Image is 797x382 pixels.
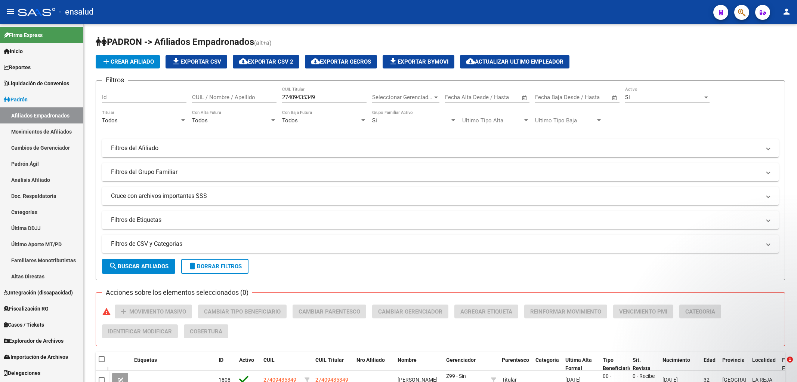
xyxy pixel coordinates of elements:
datatable-header-cell: Provincia [719,352,749,377]
span: CUIL Titular [315,357,344,363]
mat-panel-title: Filtros de CSV y Categorias [111,240,761,248]
span: Exportar CSV [172,58,221,65]
mat-icon: cloud_download [466,57,475,66]
span: Vencimiento PMI [619,308,667,315]
span: Categoria [685,308,715,315]
button: Open calendar [611,94,619,102]
span: Seleccionar Gerenciador [372,94,433,101]
mat-icon: file_download [172,57,180,66]
mat-expansion-panel-header: Filtros de Etiquetas [102,211,779,229]
button: Vencimiento PMI [613,305,673,318]
span: Ultima Alta Formal [565,357,592,372]
span: PADRON -> Afiliados Empadronados [96,37,254,47]
button: Reinformar Movimiento [524,305,607,318]
mat-icon: add [102,57,111,66]
mat-icon: file_download [389,57,398,66]
button: Exportar CSV 2 [233,55,299,68]
datatable-header-cell: Edad [701,352,719,377]
datatable-header-cell: Tipo Beneficiario [600,352,630,377]
datatable-header-cell: CUIL [260,352,302,377]
mat-icon: menu [6,7,15,16]
input: Fecha inicio [445,94,475,101]
span: Cambiar Tipo Beneficiario [204,308,281,315]
mat-icon: add [119,307,128,316]
span: Reportes [4,63,31,71]
datatable-header-cell: Categoria [532,352,562,377]
span: Etiquetas [134,357,157,363]
button: Cobertura [184,324,228,338]
span: Casos / Tickets [4,321,44,329]
mat-icon: delete [188,262,197,271]
span: Actualizar ultimo Empleador [466,58,563,65]
button: Crear Afiliado [96,55,160,68]
span: Fiscalización RG [4,305,49,313]
mat-panel-title: Filtros de Etiquetas [111,216,761,224]
span: Exportar GECROS [311,58,371,65]
datatable-header-cell: CUIL Titular [312,352,353,377]
iframe: Intercom live chat [772,357,790,375]
mat-icon: cloud_download [239,57,248,66]
datatable-header-cell: Nacimiento [659,352,701,377]
span: Todos [192,117,208,124]
button: Cambiar Tipo Beneficiario [198,305,287,318]
input: Fecha fin [482,94,518,101]
datatable-header-cell: Gerenciador [443,352,488,377]
h3: Filtros [102,75,128,85]
span: Ultimo Tipo Alta [462,117,523,124]
mat-expansion-panel-header: Cruce con archivos importantes SSS [102,187,779,205]
span: Activo [239,357,254,363]
datatable-header-cell: Sit. Revista [630,352,659,377]
span: Movimiento Masivo [129,308,186,315]
span: Categoria [535,357,559,363]
button: Exportar GECROS [305,55,377,68]
datatable-header-cell: Nombre [395,352,443,377]
span: Liquidación de Convenios [4,79,69,88]
button: Cambiar Gerenciador [372,305,448,318]
span: Cobertura [190,328,222,335]
span: (alt+a) [254,39,272,46]
span: Integración (discapacidad) [4,288,73,297]
input: Fecha inicio [535,94,565,101]
mat-icon: person [782,7,791,16]
span: Nro Afiliado [356,357,385,363]
span: - ensalud [59,4,93,20]
h3: Acciones sobre los elementos seleccionados (0) [102,287,252,298]
datatable-header-cell: ID [216,352,236,377]
span: Importación de Archivos [4,353,68,361]
mat-icon: cloud_download [311,57,320,66]
span: CUIL [263,357,275,363]
button: Identificar Modificar [102,324,178,338]
span: Identificar Modificar [108,328,172,335]
mat-expansion-panel-header: Filtros de CSV y Categorias [102,235,779,253]
span: Si [625,94,630,101]
span: Todos [282,117,298,124]
span: Crear Afiliado [102,58,154,65]
span: Explorador de Archivos [4,337,64,345]
mat-icon: warning [102,307,111,316]
datatable-header-cell: Ultima Alta Formal [562,352,600,377]
button: Borrar Filtros [181,259,248,274]
span: Delegaciones [4,369,40,377]
span: Buscar Afiliados [109,263,169,270]
datatable-header-cell: Etiquetas [131,352,216,377]
mat-panel-title: Filtros del Afiliado [111,144,761,152]
span: Todos [102,117,118,124]
span: Cambiar Parentesco [299,308,360,315]
datatable-header-cell: Activo [236,352,260,377]
span: Cambiar Gerenciador [378,308,442,315]
span: Exportar CSV 2 [239,58,293,65]
span: ID [219,357,223,363]
datatable-header-cell: Parentesco [499,352,532,377]
button: Categoria [679,305,721,318]
span: Reinformar Movimiento [530,308,601,315]
span: Parentesco [502,357,529,363]
span: Si [372,117,377,124]
button: Actualizar ultimo Empleador [460,55,569,68]
span: Gerenciador [446,357,476,363]
input: Fecha fin [572,94,608,101]
mat-panel-title: Filtros del Grupo Familiar [111,168,761,176]
button: Exportar CSV [166,55,227,68]
span: Padrón [4,95,28,104]
mat-expansion-panel-header: Filtros del Afiliado [102,139,779,157]
span: Nombre [398,357,417,363]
